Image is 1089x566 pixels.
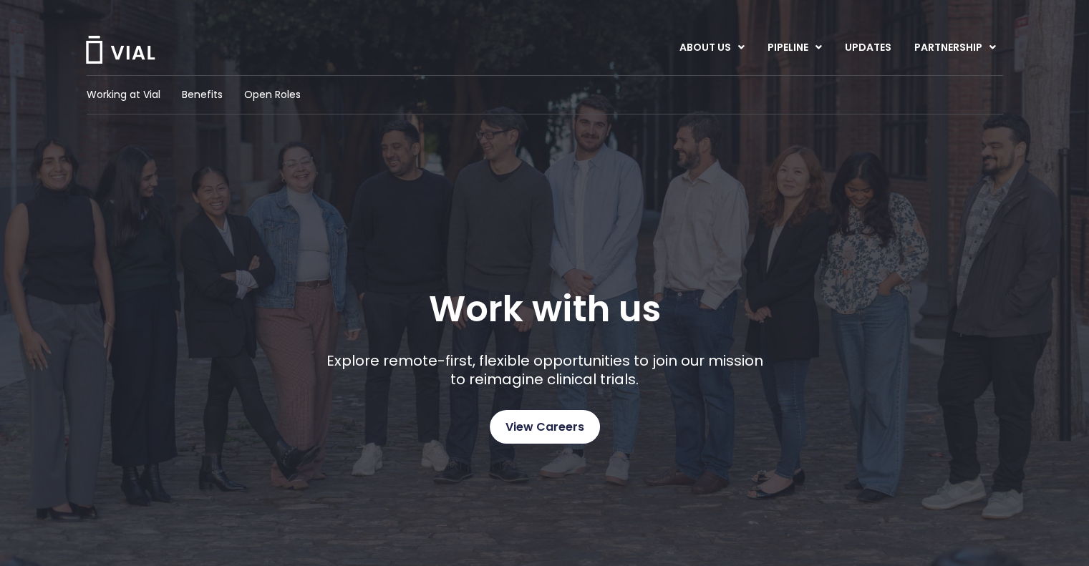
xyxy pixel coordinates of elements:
[833,36,902,60] a: UPDATES
[182,87,223,102] a: Benefits
[84,36,156,64] img: Vial Logo
[756,36,833,60] a: PIPELINEMenu Toggle
[244,87,301,102] a: Open Roles
[668,36,755,60] a: ABOUT USMenu Toggle
[87,87,160,102] a: Working at Vial
[429,288,661,330] h1: Work with us
[505,418,584,436] span: View Careers
[903,36,1007,60] a: PARTNERSHIPMenu Toggle
[490,410,600,444] a: View Careers
[321,351,768,389] p: Explore remote-first, flexible opportunities to join our mission to reimagine clinical trials.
